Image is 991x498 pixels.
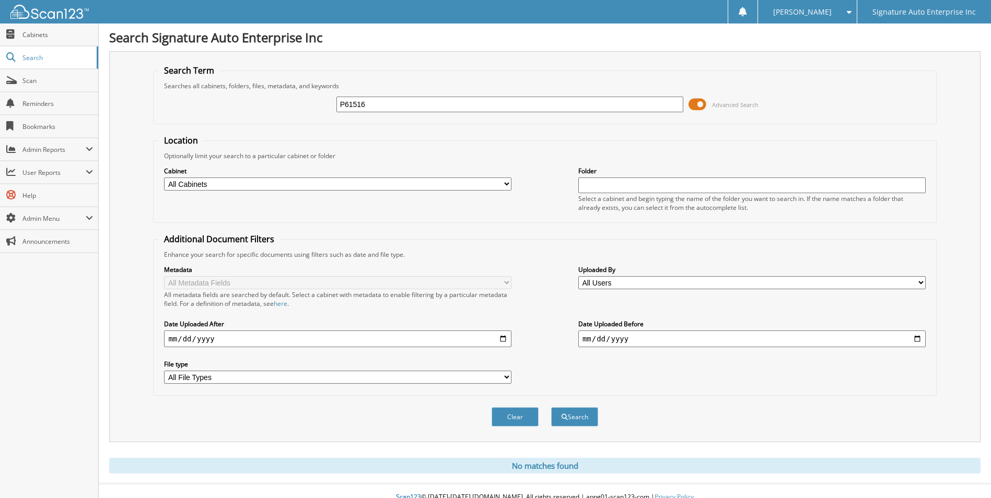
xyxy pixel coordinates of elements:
[578,319,926,328] label: Date Uploaded Before
[773,9,832,15] span: [PERSON_NAME]
[159,81,930,90] div: Searches all cabinets, folders, files, metadata, and keywords
[22,99,93,108] span: Reminders
[22,237,93,246] span: Announcements
[22,145,86,154] span: Admin Reports
[274,299,287,308] a: here
[492,407,539,426] button: Clear
[872,9,976,15] span: Signature Auto Enterprise Inc
[159,250,930,259] div: Enhance your search for specific documents using filters such as date and file type.
[159,233,279,245] legend: Additional Document Filters
[22,168,86,177] span: User Reports
[10,5,89,19] img: scan123-logo-white.svg
[712,101,759,109] span: Advanced Search
[109,458,981,473] div: No matches found
[22,76,93,85] span: Scan
[164,265,511,274] label: Metadata
[22,53,91,62] span: Search
[578,330,926,347] input: end
[164,360,511,369] label: File type
[159,135,203,146] legend: Location
[578,194,926,212] div: Select a cabinet and begin typing the name of the folder you want to search in. If the name match...
[22,214,86,223] span: Admin Menu
[578,265,926,274] label: Uploaded By
[22,30,93,39] span: Cabinets
[164,167,511,175] label: Cabinet
[551,407,598,426] button: Search
[159,65,219,76] legend: Search Term
[109,29,981,46] h1: Search Signature Auto Enterprise Inc
[22,191,93,200] span: Help
[164,290,511,308] div: All metadata fields are searched by default. Select a cabinet with metadata to enable filtering b...
[164,319,511,328] label: Date Uploaded After
[164,330,511,347] input: start
[159,151,930,160] div: Optionally limit your search to a particular cabinet or folder
[578,167,926,175] label: Folder
[22,122,93,131] span: Bookmarks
